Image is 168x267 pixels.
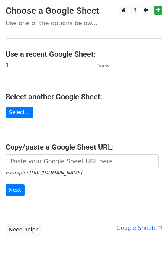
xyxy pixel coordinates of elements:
[6,170,82,176] small: Example: [URL][DOMAIN_NAME]
[6,154,159,168] input: Paste your Google Sheet URL here
[6,107,33,118] a: Select...
[6,92,162,101] h4: Select another Google Sheet:
[6,62,9,69] a: 1
[6,19,162,27] p: Use one of the options below...
[116,225,162,231] a: Google Sheets
[98,63,110,69] small: View
[6,184,25,196] input: Next
[6,50,162,59] h4: Use a recent Google Sheet:
[91,62,110,69] a: View
[6,6,162,16] h3: Choose a Google Sheet
[6,143,162,151] h4: Copy/paste a Google Sheet URL:
[6,224,42,236] a: Need help?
